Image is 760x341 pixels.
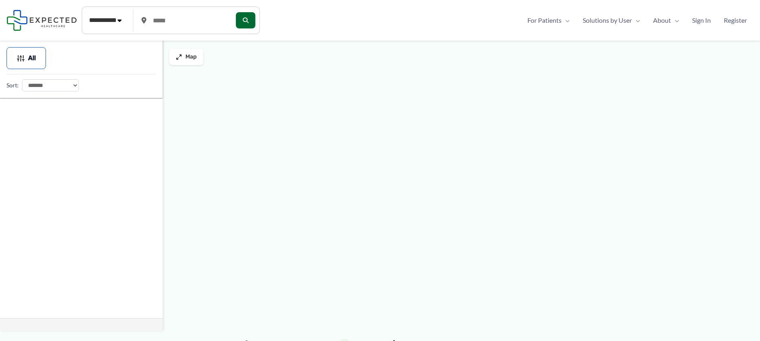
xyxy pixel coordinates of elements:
[671,14,679,26] span: Menu Toggle
[724,14,747,26] span: Register
[527,14,562,26] span: For Patients
[583,14,632,26] span: Solutions by User
[692,14,711,26] span: Sign In
[7,80,19,91] label: Sort:
[647,14,686,26] a: AboutMenu Toggle
[7,47,46,69] button: All
[7,10,77,30] img: Expected Healthcare Logo - side, dark font, small
[17,54,25,62] img: Filter
[576,14,647,26] a: Solutions by UserMenu Toggle
[686,14,717,26] a: Sign In
[562,14,570,26] span: Menu Toggle
[632,14,640,26] span: Menu Toggle
[185,54,197,61] span: Map
[521,14,576,26] a: For PatientsMenu Toggle
[169,49,203,65] button: Map
[717,14,753,26] a: Register
[28,55,36,61] span: All
[176,54,182,60] img: Maximize
[653,14,671,26] span: About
